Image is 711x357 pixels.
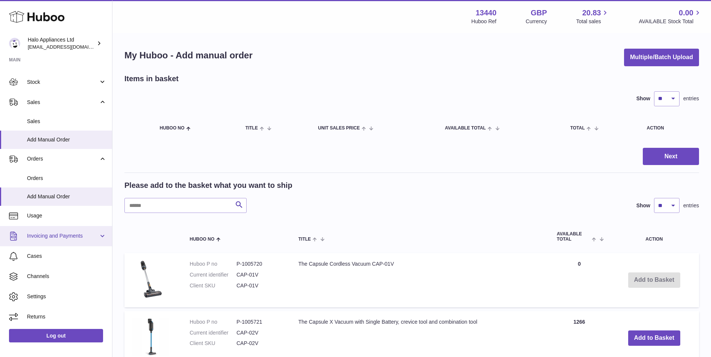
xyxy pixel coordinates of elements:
span: Invoicing and Payments [27,232,99,239]
img: The Capsule Cordless Vacuum CAP-01V [132,260,169,298]
dt: Client SKU [190,282,237,289]
span: 0.00 [679,8,693,18]
span: Channels [27,273,106,280]
span: Settings [27,293,106,300]
span: Orders [27,175,106,182]
img: internalAdmin-13440@internal.huboo.com [9,38,20,49]
img: The Capsule X Vacuum with Single Battery, crevice tool and combination tool [132,318,169,356]
dt: Client SKU [190,340,237,347]
label: Show [636,95,650,102]
span: Cases [27,253,106,260]
h2: Items in basket [124,74,179,84]
span: Add Manual Order [27,136,106,143]
span: Usage [27,212,106,219]
label: Show [636,202,650,209]
dd: CAP-02V [237,340,283,347]
dd: CAP-01V [237,282,283,289]
a: 0.00 AVAILABLE Stock Total [639,8,702,25]
h1: My Huboo - Add manual order [124,49,253,61]
span: Huboo no [190,237,214,242]
span: Stock [27,79,99,86]
h2: Please add to the basket what you want to ship [124,180,292,190]
td: The Capsule Cordless Vacuum CAP-01V [291,253,549,307]
dd: P-1005721 [237,318,283,326]
span: Returns [27,313,106,320]
span: Total sales [576,18,609,25]
button: Add to Basket [628,330,681,346]
button: Multiple/Batch Upload [624,49,699,66]
span: AVAILABLE Total [445,126,486,131]
th: Action [609,224,699,249]
span: Title [245,126,258,131]
span: Total [570,126,585,131]
dd: CAP-02V [237,329,283,336]
span: [EMAIL_ADDRESS][DOMAIN_NAME] [28,44,110,50]
strong: GBP [531,8,547,18]
span: AVAILABLE Total [557,232,590,241]
dt: Huboo P no [190,318,237,326]
dt: Huboo P no [190,260,237,268]
td: 0 [549,253,609,307]
div: Halo Appliances Ltd [28,36,95,51]
dd: CAP-01V [237,271,283,278]
div: Huboo Ref [472,18,497,25]
span: Orders [27,155,99,162]
span: Sales [27,99,99,106]
span: Sales [27,118,106,125]
a: Log out [9,329,103,342]
dd: P-1005720 [237,260,283,268]
button: Next [643,148,699,165]
span: entries [683,202,699,209]
span: Title [298,237,311,242]
span: Unit Sales Price [318,126,360,131]
div: Currency [526,18,547,25]
a: 20.83 Total sales [576,8,609,25]
dt: Current identifier [190,329,237,336]
span: Add Manual Order [27,193,106,200]
span: entries [683,95,699,102]
div: Action [647,126,692,131]
span: 20.83 [582,8,601,18]
span: AVAILABLE Stock Total [639,18,702,25]
strong: 13440 [476,8,497,18]
span: Huboo no [160,126,184,131]
dt: Current identifier [190,271,237,278]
